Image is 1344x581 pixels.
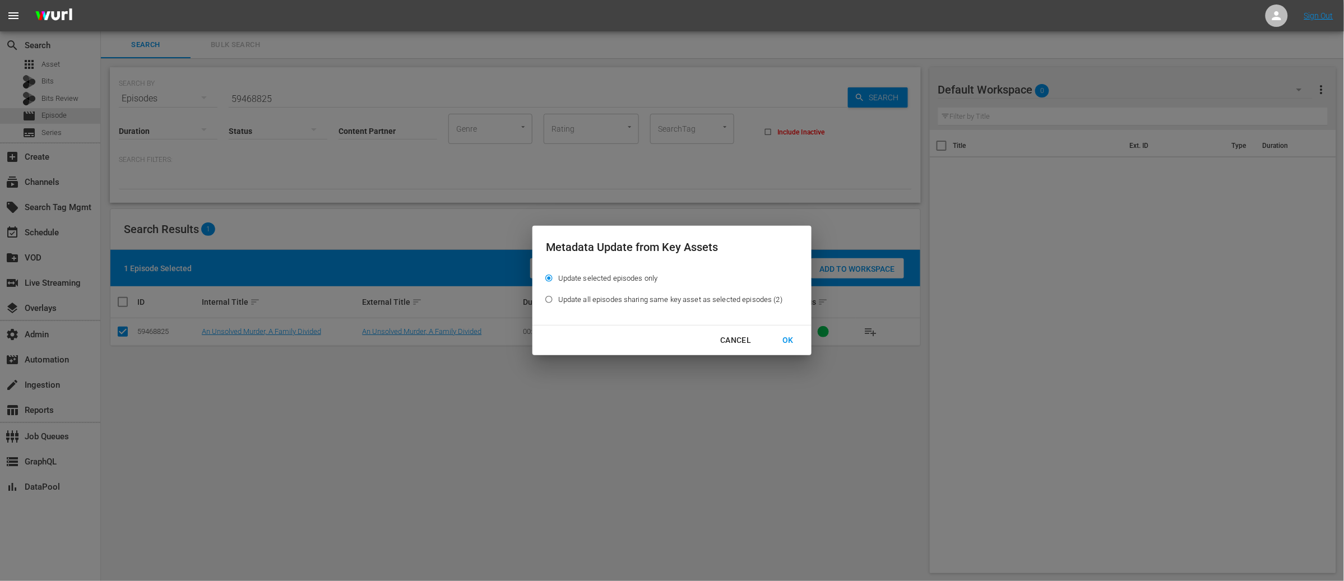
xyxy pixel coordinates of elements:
span: Update selected episodes only [558,273,658,284]
a: Sign Out [1304,11,1333,20]
button: OK [769,330,807,351]
button: Cancel [707,330,764,351]
div: OK [773,333,803,347]
div: updateEpisodes [546,269,791,312]
span: Update all episodes sharing same key asset as selected episodes (2) [558,294,782,305]
div: Metadata Update from Key Assets [546,239,791,255]
div: Cancel [711,333,760,347]
img: ans4CAIJ8jUAAAAAAAAAAAAAAAAAAAAAAAAgQb4GAAAAAAAAAAAAAAAAAAAAAAAAJMjXAAAAAAAAAAAAAAAAAAAAAAAAgAT5G... [27,3,81,29]
span: menu [7,9,20,22]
